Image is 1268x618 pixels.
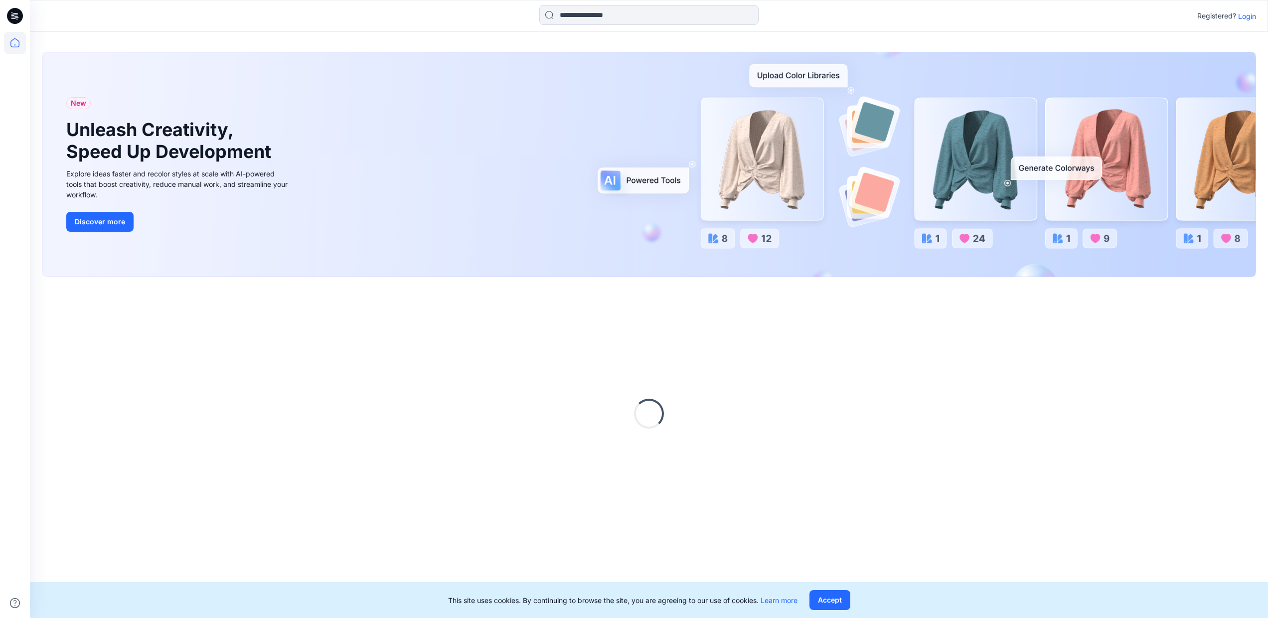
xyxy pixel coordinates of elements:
[1197,10,1236,22] p: Registered?
[448,595,797,606] p: This site uses cookies. By continuing to browse the site, you are agreeing to our use of cookies.
[66,212,134,232] button: Discover more
[71,97,86,109] span: New
[66,119,276,162] h1: Unleash Creativity, Speed Up Development
[1238,11,1256,21] p: Login
[809,590,850,610] button: Accept
[66,212,291,232] a: Discover more
[66,168,291,200] div: Explore ideas faster and recolor styles at scale with AI-powered tools that boost creativity, red...
[761,596,797,605] a: Learn more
